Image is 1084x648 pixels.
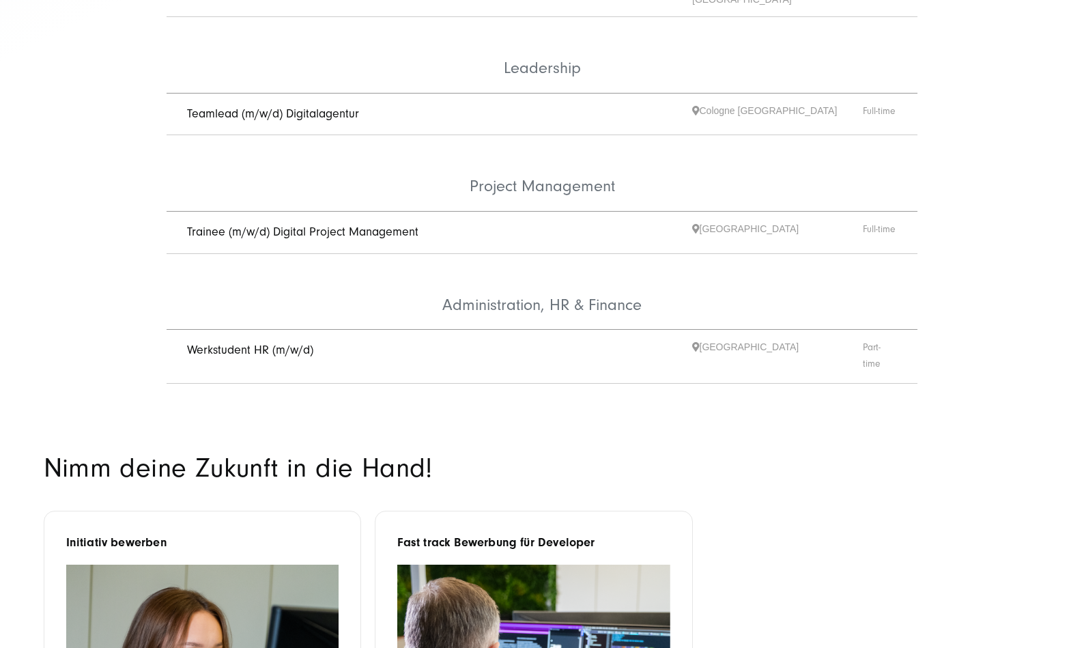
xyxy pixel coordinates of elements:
[187,107,359,121] a: Teamlead (m/w/d) Digitalagentur
[692,340,863,373] span: [GEOGRAPHIC_DATA]
[692,222,863,243] span: [GEOGRAPHIC_DATA]
[692,104,863,125] span: Cologne [GEOGRAPHIC_DATA]
[863,104,897,125] span: Full-time
[167,254,917,330] li: Administration, HR & Finance
[863,222,897,243] span: Full-time
[167,17,917,94] li: Leadership
[187,225,418,239] a: Trainee (m/w/d) Digital Project Management
[44,455,528,481] h2: Nimm deine Zukunft in die Hand!
[187,343,313,357] a: Werkstudent HR (m/w/d)
[167,135,917,212] li: Project Management
[66,533,339,552] h6: Initiativ bewerben
[397,533,670,552] h6: Fast track Bewerbung für Developer
[863,340,897,373] span: Part-time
